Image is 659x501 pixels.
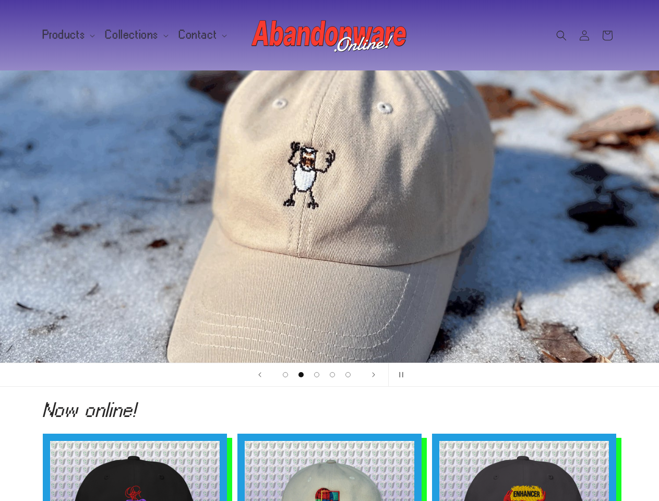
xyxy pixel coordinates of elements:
[173,24,231,46] summary: Contact
[247,10,412,60] a: Abandonware
[388,363,411,386] button: Pause slideshow
[248,363,271,386] button: Previous slide
[99,24,173,46] summary: Collections
[550,24,573,47] summary: Search
[278,367,293,383] button: Load slide 1 of 5
[309,367,325,383] button: Load slide 3 of 5
[37,24,100,46] summary: Products
[105,30,159,40] span: Collections
[293,367,309,383] button: Load slide 2 of 5
[43,30,86,40] span: Products
[362,363,385,386] button: Next slide
[251,15,408,56] img: Abandonware
[179,30,217,40] span: Contact
[325,367,340,383] button: Load slide 4 of 5
[340,367,356,383] button: Load slide 5 of 5
[43,401,617,418] h2: Now online!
